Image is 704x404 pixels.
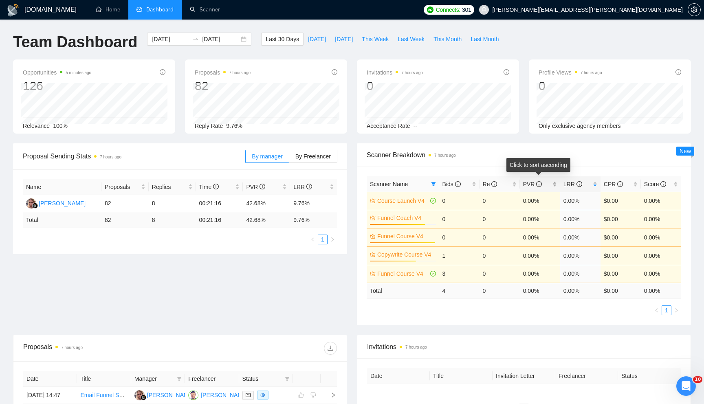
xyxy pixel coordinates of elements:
[196,212,243,228] td: 00:21:16
[671,305,681,315] li: Next Page
[370,271,376,277] span: crown
[429,178,438,190] span: filter
[536,181,542,187] span: info-circle
[367,123,410,129] span: Acceptance Rate
[405,345,427,349] time: 7 hours ago
[185,371,239,387] th: Freelancer
[308,235,318,244] li: Previous Page
[134,390,145,400] img: KG
[555,368,618,384] th: Freelancer
[520,246,560,265] td: 0.00%
[23,151,245,161] span: Proposal Sending Stats
[377,269,429,278] a: Funnel Course V4
[134,374,174,383] span: Manager
[310,237,315,242] span: left
[260,184,265,189] span: info-circle
[201,391,248,400] div: [PERSON_NAME]
[77,371,131,387] th: Title
[481,7,487,13] span: user
[641,283,681,299] td: 0.00 %
[306,184,312,189] span: info-circle
[504,69,509,75] span: info-circle
[439,283,480,299] td: 4
[662,305,671,315] li: 1
[199,184,219,190] span: Time
[131,371,185,387] th: Manager
[601,265,641,283] td: $0.00
[195,68,251,77] span: Proposals
[367,342,681,352] span: Invitations
[506,158,570,172] div: Click to sort ascending
[367,78,423,94] div: 0
[26,200,86,206] a: KG[PERSON_NAME]
[393,33,429,46] button: Last Week
[196,195,243,212] td: 00:21:16
[539,78,602,94] div: 0
[23,68,91,77] span: Opportunities
[480,246,520,265] td: 0
[377,250,434,259] a: Copywrite Course V4
[318,235,328,244] li: 1
[434,153,456,158] time: 7 hours ago
[466,33,503,46] button: Last Month
[462,5,471,14] span: 301
[439,192,480,210] td: 0
[601,246,641,265] td: $0.00
[160,69,165,75] span: info-circle
[243,212,290,228] td: 42.68 %
[190,6,220,13] a: searchScanner
[652,305,662,315] button: left
[304,33,330,46] button: [DATE]
[53,123,68,129] span: 100%
[105,182,139,191] span: Proposals
[654,308,659,313] span: left
[520,283,560,299] td: 0.00 %
[414,123,417,129] span: --
[100,155,121,159] time: 7 hours ago
[141,395,146,400] img: gigradar-bm.png
[149,195,196,212] td: 8
[23,371,77,387] th: Date
[480,265,520,283] td: 0
[195,123,223,129] span: Reply Rate
[77,387,131,404] td: Email Funnel Specialist for Shopify Brand (Klaviyo/Email Automation)
[455,181,461,187] span: info-circle
[377,196,429,205] a: Course Launch V4
[32,203,38,209] img: gigradar-bm.png
[491,181,497,187] span: info-circle
[401,70,423,75] time: 7 hours ago
[136,7,142,12] span: dashboard
[308,235,318,244] button: left
[328,235,337,244] li: Next Page
[357,33,393,46] button: This Week
[641,192,681,210] td: 0.00%
[520,192,560,210] td: 0.00%
[662,306,671,315] a: 1
[429,33,466,46] button: This Month
[644,181,666,187] span: Score
[149,212,196,228] td: 8
[560,228,601,246] td: 0.00%
[101,195,149,212] td: 82
[370,252,376,257] span: crown
[398,35,425,44] span: Last Week
[367,68,423,77] span: Invitations
[370,198,376,204] span: crown
[560,192,601,210] td: 0.00%
[576,181,582,187] span: info-circle
[688,7,701,13] a: setting
[66,70,91,75] time: 5 minutes ago
[23,123,50,129] span: Relevance
[539,123,621,129] span: Only exclusive agency members
[471,35,499,44] span: Last Month
[335,35,353,44] span: [DATE]
[192,36,199,42] span: to
[641,228,681,246] td: 0.00%
[367,283,439,299] td: Total
[601,228,641,246] td: $0.00
[266,35,299,44] span: Last 30 Days
[332,69,337,75] span: info-circle
[660,181,666,187] span: info-circle
[252,153,282,160] span: By manager
[61,345,83,350] time: 7 hours ago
